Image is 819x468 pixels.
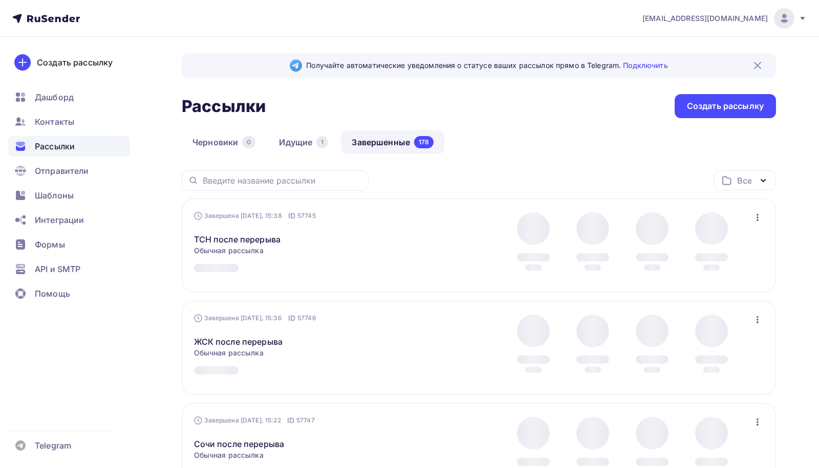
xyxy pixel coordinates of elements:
[296,415,315,426] span: 57747
[35,439,71,452] span: Telegram
[194,211,316,221] div: Завершена [DATE], 15:38
[194,348,264,358] span: Обычная рассылка
[35,165,89,177] span: Отправители
[194,438,285,450] a: Сочи после перерыва
[297,211,316,221] span: 57745
[288,313,295,323] span: ID
[194,415,315,426] div: Завершена [DATE], 15:22
[8,112,130,132] a: Контакты
[194,450,264,460] span: Обычная рассылка
[642,8,807,29] a: [EMAIL_ADDRESS][DOMAIN_NAME]
[35,214,84,226] span: Интеграции
[341,130,444,154] a: Завершенные178
[35,189,74,202] span: Шаблоны
[287,415,294,426] span: ID
[8,136,130,157] a: Рассылки
[737,174,751,187] div: Все
[194,233,281,246] a: ТСН после перерыва
[290,59,302,72] img: Telegram
[242,136,255,148] div: 0
[8,185,130,206] a: Шаблоны
[194,313,316,323] div: Завершена [DATE], 15:36
[35,140,75,152] span: Рассылки
[714,170,776,190] button: Все
[194,246,264,256] span: Обычная рассылка
[297,313,316,323] span: 57746
[8,87,130,107] a: Дашборд
[35,263,80,275] span: API и SMTP
[414,136,434,148] div: 178
[35,116,74,128] span: Контакты
[35,238,65,251] span: Формы
[194,336,283,348] a: ЖСК после перерыва
[306,60,667,71] span: Получайте автоматические уведомления о статусе ваших рассылок прямо в Telegram.
[288,211,295,221] span: ID
[37,56,113,69] div: Создать рассылку
[687,100,764,112] div: Создать рассылку
[642,13,768,24] span: [EMAIL_ADDRESS][DOMAIN_NAME]
[8,234,130,255] a: Формы
[35,91,74,103] span: Дашборд
[316,136,328,148] div: 1
[203,175,362,186] input: Введите название рассылки
[182,130,266,154] a: Черновики0
[8,161,130,181] a: Отправители
[623,61,667,70] a: Подключить
[35,287,70,300] span: Помощь
[268,130,339,154] a: Идущие1
[182,96,266,117] h2: Рассылки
